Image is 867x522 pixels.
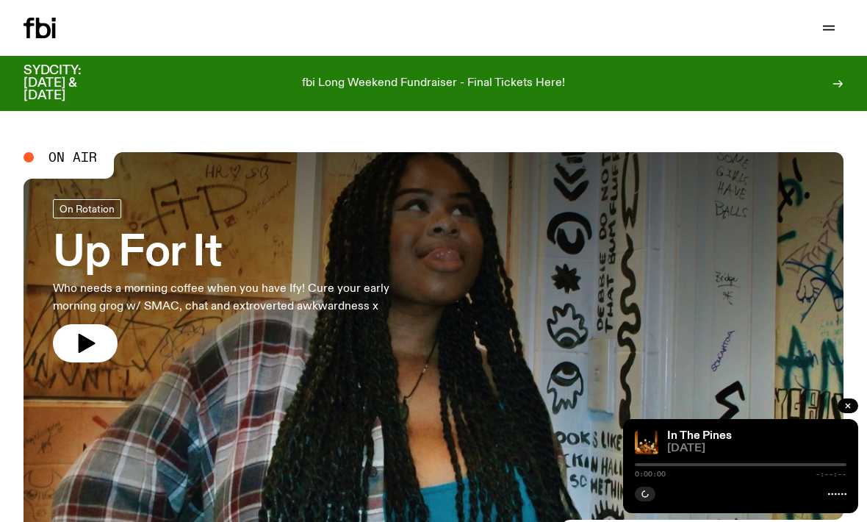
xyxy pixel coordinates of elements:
[53,280,429,315] p: Who needs a morning coffee when you have Ify! Cure your early morning grog w/ SMAC, chat and extr...
[60,203,115,214] span: On Rotation
[667,443,846,454] span: [DATE]
[302,77,565,90] p: fbi Long Weekend Fundraiser - Final Tickets Here!
[816,471,846,478] span: -:--:--
[53,199,429,362] a: Up For ItWho needs a morning coffee when you have Ify! Cure your early morning grog w/ SMAC, chat...
[53,199,121,218] a: On Rotation
[635,471,666,478] span: 0:00:00
[24,65,118,102] h3: SYDCITY: [DATE] & [DATE]
[667,430,732,442] a: In The Pines
[53,233,429,274] h3: Up For It
[48,151,97,164] span: On Air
